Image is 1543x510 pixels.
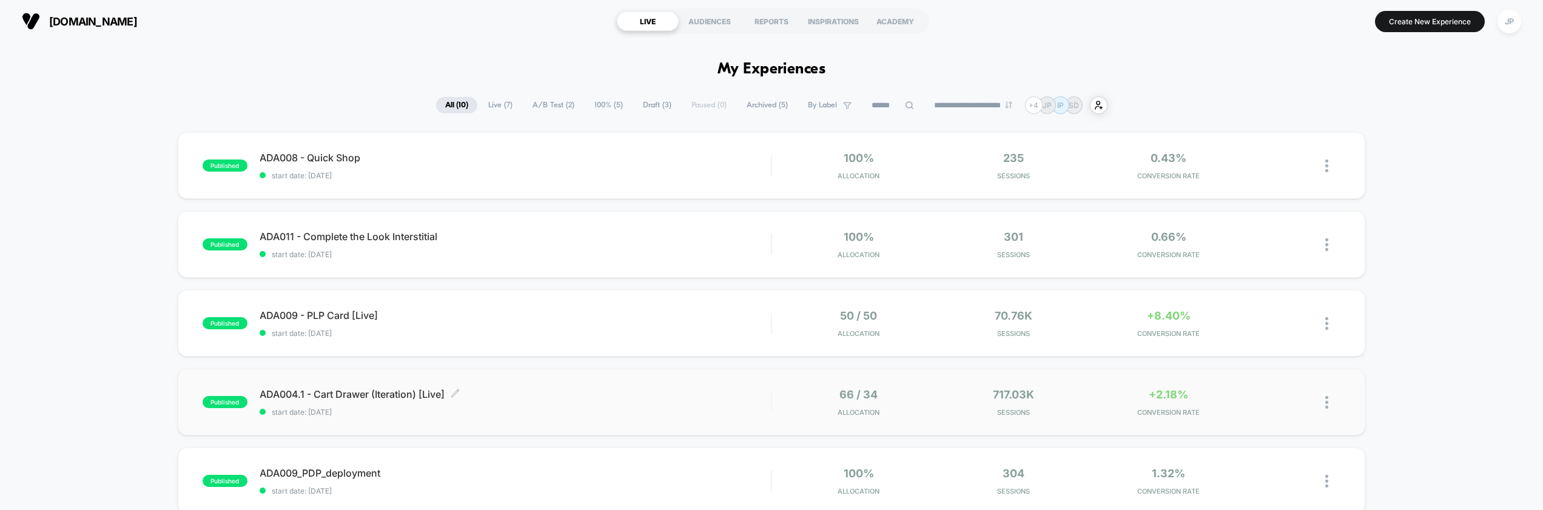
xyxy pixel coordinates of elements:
span: CONVERSION RATE [1094,172,1243,180]
div: AUDIENCES [679,12,741,31]
span: A/B Test ( 2 ) [523,97,583,113]
span: CONVERSION RATE [1094,408,1243,417]
span: ADA011 - Complete the Look Interstitial [260,230,771,243]
span: 0.66% [1151,230,1186,243]
span: start date: [DATE] [260,171,771,180]
span: Allocation [838,487,879,495]
span: 100% [844,152,874,164]
span: published [203,396,247,408]
span: Allocation [838,408,879,417]
span: published [203,475,247,487]
span: start date: [DATE] [260,486,771,495]
span: Sessions [939,172,1088,180]
span: start date: [DATE] [260,250,771,259]
button: JP [1494,9,1525,34]
span: +8.40% [1147,309,1191,322]
span: 304 [1003,467,1024,480]
span: start date: [DATE] [260,329,771,338]
p: JP [1043,101,1052,110]
span: All ( 10 ) [436,97,477,113]
span: ADA004.1 - Cart Drawer (Iteration) [Live] [260,388,771,400]
span: 1.32% [1152,467,1185,480]
button: Create New Experience [1375,11,1485,32]
img: end [1005,101,1012,109]
img: Visually logo [22,12,40,30]
span: 66 / 34 [839,388,878,401]
span: published [203,317,247,329]
h1: My Experiences [718,61,826,78]
span: Allocation [838,250,879,259]
span: Sessions [939,329,1088,338]
div: REPORTS [741,12,802,31]
span: Sessions [939,250,1088,259]
img: close [1325,159,1328,172]
span: published [203,238,247,250]
img: close [1325,396,1328,409]
span: published [203,159,247,172]
p: IP [1057,101,1064,110]
span: CONVERSION RATE [1094,487,1243,495]
span: Draft ( 3 ) [634,97,681,113]
img: close [1325,317,1328,330]
span: CONVERSION RATE [1094,329,1243,338]
img: close [1325,238,1328,251]
span: Archived ( 5 ) [738,97,797,113]
span: +2.18% [1149,388,1188,401]
img: close [1325,475,1328,488]
div: LIVE [617,12,679,31]
span: 100% [844,467,874,480]
span: 100% ( 5 ) [585,97,632,113]
div: + 4 [1025,96,1043,114]
span: 235 [1003,152,1024,164]
span: ADA008 - Quick Shop [260,152,771,164]
span: 70.76k [995,309,1032,322]
span: ADA009 - PLP Card [Live] [260,309,771,321]
span: Live ( 7 ) [479,97,522,113]
span: 717.03k [993,388,1034,401]
div: ACADEMY [864,12,926,31]
p: SD [1069,101,1079,110]
span: Sessions [939,408,1088,417]
span: start date: [DATE] [260,408,771,417]
span: CONVERSION RATE [1094,250,1243,259]
span: 0.43% [1151,152,1186,164]
span: By Label [808,101,837,110]
div: JP [1498,10,1521,33]
button: [DOMAIN_NAME] [18,12,141,31]
span: 100% [844,230,874,243]
div: INSPIRATIONS [802,12,864,31]
span: [DOMAIN_NAME] [49,15,137,28]
span: ADA009_PDP_deployment [260,467,771,479]
span: 50 / 50 [840,309,877,322]
span: Allocation [838,172,879,180]
span: Sessions [939,487,1088,495]
span: Allocation [838,329,879,338]
span: 301 [1004,230,1023,243]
